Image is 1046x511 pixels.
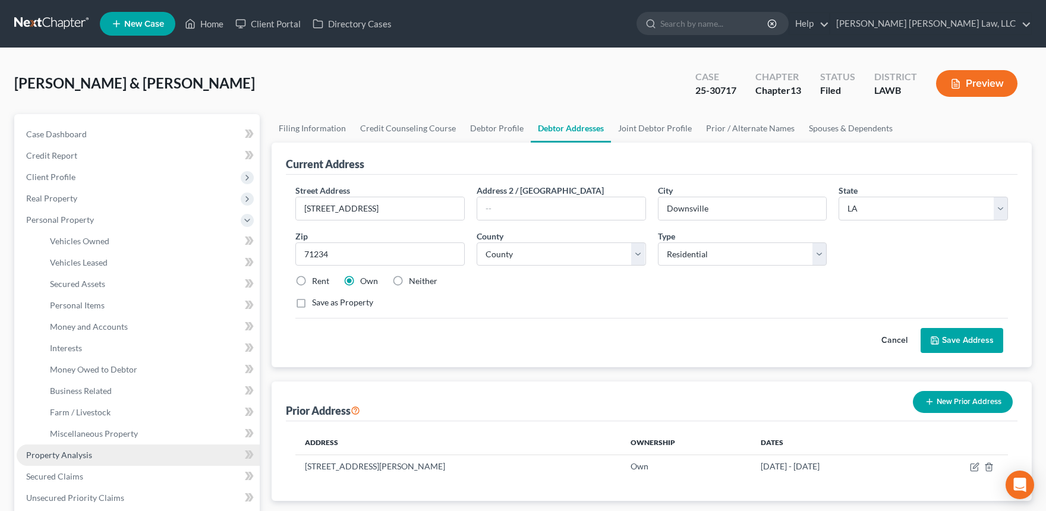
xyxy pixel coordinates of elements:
span: Personal Property [26,215,94,225]
button: Cancel [868,329,921,352]
a: Vehicles Owned [40,231,260,252]
a: Secured Assets [40,273,260,295]
a: Help [789,13,829,34]
span: Miscellaneous Property [50,428,138,439]
a: Case Dashboard [17,124,260,145]
span: Business Related [50,386,112,396]
span: Street Address [295,185,350,195]
a: Money Owed to Debtor [40,359,260,380]
div: Status [820,70,855,84]
span: 13 [790,84,801,96]
span: Case Dashboard [26,129,87,139]
span: Secured Claims [26,471,83,481]
span: Zip [295,231,308,241]
input: Enter city... [659,197,827,220]
a: Debtor Addresses [531,114,611,143]
div: 25-30717 [695,84,736,97]
label: Rent [312,275,329,287]
div: Current Address [286,157,364,171]
span: Unsecured Priority Claims [26,493,124,503]
span: Money Owed to Debtor [50,364,137,374]
input: Search by name... [660,12,769,34]
label: Address 2 / [GEOGRAPHIC_DATA] [477,184,604,197]
a: Secured Claims [17,466,260,487]
button: Preview [936,70,1017,97]
span: Farm / Livestock [50,407,111,417]
a: Business Related [40,380,260,402]
div: Chapter [755,70,801,84]
a: Home [179,13,229,34]
td: [STREET_ADDRESS][PERSON_NAME] [295,455,621,477]
span: Property Analysis [26,450,92,460]
div: District [874,70,917,84]
a: Debtor Profile [463,114,531,143]
div: Chapter [755,84,801,97]
a: Directory Cases [307,13,398,34]
label: Save as Property [312,296,373,308]
a: Property Analysis [17,444,260,466]
span: Personal Items [50,300,105,310]
span: Money and Accounts [50,321,128,332]
button: New Prior Address [913,391,1013,413]
a: [PERSON_NAME] [PERSON_NAME] Law, LLC [830,13,1031,34]
span: City [658,185,673,195]
div: Case [695,70,736,84]
div: Open Intercom Messenger [1006,471,1034,499]
a: Farm / Livestock [40,402,260,423]
a: Unsecured Priority Claims [17,487,260,509]
th: Ownership [621,431,751,455]
span: Real Property [26,193,77,203]
input: Enter street address [296,197,464,220]
a: Filing Information [272,114,353,143]
a: Credit Report [17,145,260,166]
span: Vehicles Owned [50,236,109,246]
span: New Case [124,20,164,29]
th: Address [295,431,621,455]
input: -- [477,197,645,220]
th: Dates [751,431,910,455]
a: Joint Debtor Profile [611,114,699,143]
a: Miscellaneous Property [40,423,260,444]
div: Prior Address [286,403,360,418]
a: Prior / Alternate Names [699,114,802,143]
td: Own [621,455,751,477]
a: Personal Items [40,295,260,316]
a: Credit Counseling Course [353,114,463,143]
label: Own [360,275,378,287]
a: Interests [40,337,260,359]
span: Credit Report [26,150,77,160]
label: Neither [409,275,437,287]
span: Client Profile [26,172,75,182]
span: Vehicles Leased [50,257,108,267]
span: County [477,231,503,241]
span: Secured Assets [50,279,105,289]
input: XXXXX [295,242,465,266]
a: Vehicles Leased [40,252,260,273]
span: State [839,185,858,195]
span: [PERSON_NAME] & [PERSON_NAME] [14,74,255,92]
label: Type [658,230,675,242]
div: LAWB [874,84,917,97]
a: Spouses & Dependents [802,114,900,143]
span: Interests [50,343,82,353]
a: Money and Accounts [40,316,260,337]
button: Save Address [921,328,1003,353]
div: Filed [820,84,855,97]
a: Client Portal [229,13,307,34]
td: [DATE] - [DATE] [751,455,910,477]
